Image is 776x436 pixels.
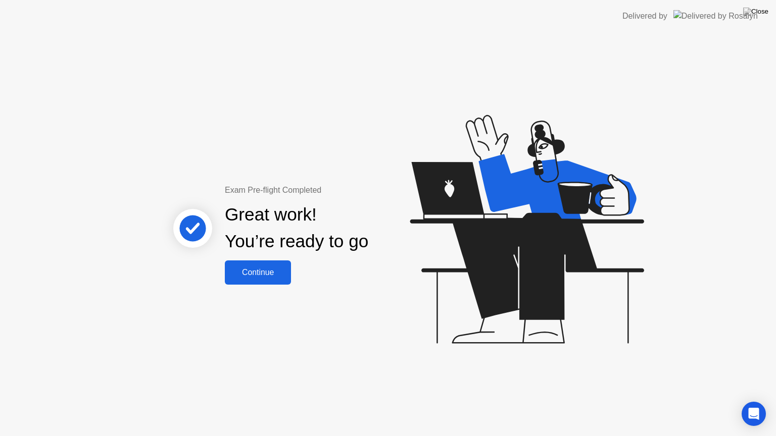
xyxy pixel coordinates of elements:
[228,268,288,277] div: Continue
[225,184,433,196] div: Exam Pre-flight Completed
[225,201,368,255] div: Great work! You’re ready to go
[622,10,667,22] div: Delivered by
[673,10,758,22] img: Delivered by Rosalyn
[742,402,766,426] div: Open Intercom Messenger
[743,8,768,16] img: Close
[225,260,291,285] button: Continue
